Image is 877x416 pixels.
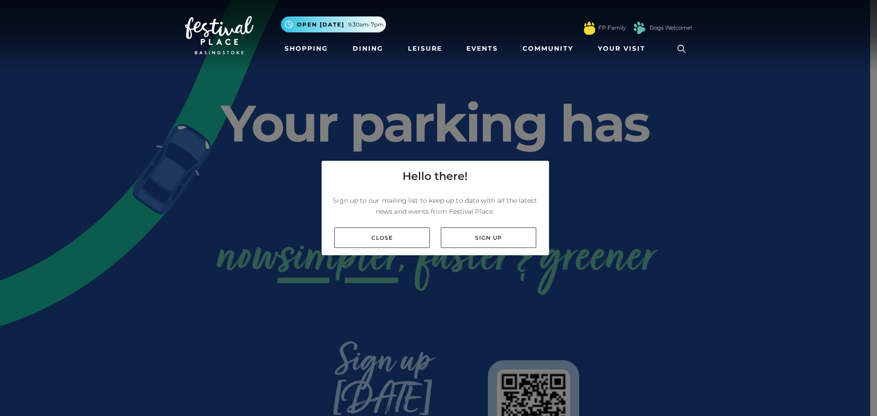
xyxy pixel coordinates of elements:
a: Community [519,40,577,57]
a: FP Family [598,24,626,32]
p: Sign up to our mailing list to keep up to date with all the latest news and events from Festival ... [329,195,542,217]
a: Events [463,40,502,57]
a: Leisure [404,40,446,57]
a: Shopping [281,40,332,57]
a: Dogs Welcome! [650,24,692,32]
button: Open [DATE] 9.30am-7pm [281,16,386,32]
span: Your Visit [598,44,645,53]
span: Open [DATE] [297,21,344,29]
span: 9.30am-7pm [348,21,384,29]
h4: Hello there! [402,168,468,184]
a: Dining [349,40,387,57]
img: Festival Place Logo [185,16,254,54]
a: Sign up [441,227,536,248]
a: Close [334,227,430,248]
a: Your Visit [594,40,654,57]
